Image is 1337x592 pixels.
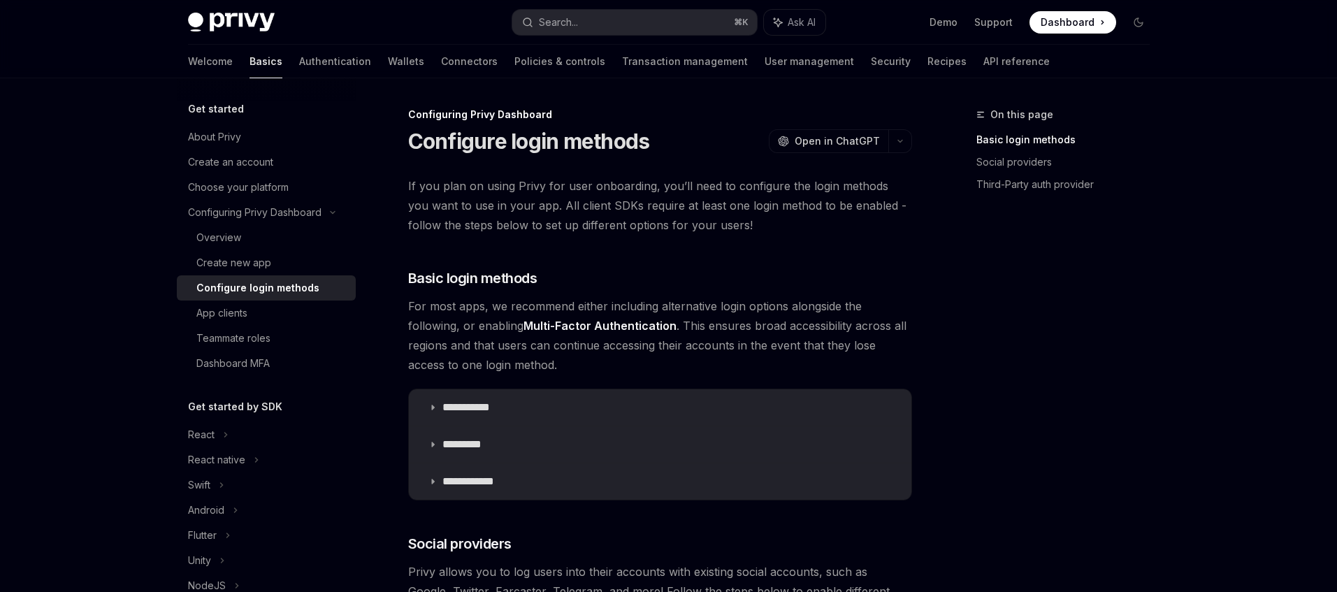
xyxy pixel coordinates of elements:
[196,355,270,372] div: Dashboard MFA
[177,175,356,200] a: Choose your platform
[188,101,244,117] h5: Get started
[408,176,912,235] span: If you plan on using Privy for user onboarding, you’ll need to configure the login methods you wa...
[188,179,289,196] div: Choose your platform
[177,124,356,150] a: About Privy
[764,10,825,35] button: Ask AI
[188,45,233,78] a: Welcome
[188,154,273,171] div: Create an account
[188,13,275,32] img: dark logo
[976,151,1161,173] a: Social providers
[734,17,749,28] span: ⌘ K
[990,106,1053,123] span: On this page
[927,45,967,78] a: Recipes
[788,15,816,29] span: Ask AI
[408,129,650,154] h1: Configure login methods
[177,275,356,301] a: Configure login methods
[1029,11,1116,34] a: Dashboard
[188,477,210,493] div: Swift
[523,319,677,333] a: Multi-Factor Authentication
[250,45,282,78] a: Basics
[196,254,271,271] div: Create new app
[177,326,356,351] a: Teammate roles
[408,108,912,122] div: Configuring Privy Dashboard
[196,330,270,347] div: Teammate roles
[188,502,224,519] div: Android
[514,45,605,78] a: Policies & controls
[188,129,241,145] div: About Privy
[408,296,912,375] span: For most apps, we recommend either including alternative login options alongside the following, o...
[188,204,321,221] div: Configuring Privy Dashboard
[196,229,241,246] div: Overview
[983,45,1050,78] a: API reference
[512,10,757,35] button: Search...⌘K
[539,14,578,31] div: Search...
[441,45,498,78] a: Connectors
[188,452,245,468] div: React native
[408,534,512,554] span: Social providers
[196,280,319,296] div: Configure login methods
[177,225,356,250] a: Overview
[622,45,748,78] a: Transaction management
[408,268,537,288] span: Basic login methods
[299,45,371,78] a: Authentication
[188,527,217,544] div: Flutter
[177,250,356,275] a: Create new app
[388,45,424,78] a: Wallets
[976,173,1161,196] a: Third-Party auth provider
[196,305,247,322] div: App clients
[1041,15,1094,29] span: Dashboard
[1127,11,1150,34] button: Toggle dark mode
[177,351,356,376] a: Dashboard MFA
[974,15,1013,29] a: Support
[795,134,880,148] span: Open in ChatGPT
[188,398,282,415] h5: Get started by SDK
[188,552,211,569] div: Unity
[765,45,854,78] a: User management
[769,129,888,153] button: Open in ChatGPT
[177,301,356,326] a: App clients
[177,150,356,175] a: Create an account
[871,45,911,78] a: Security
[188,426,215,443] div: React
[930,15,957,29] a: Demo
[976,129,1161,151] a: Basic login methods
